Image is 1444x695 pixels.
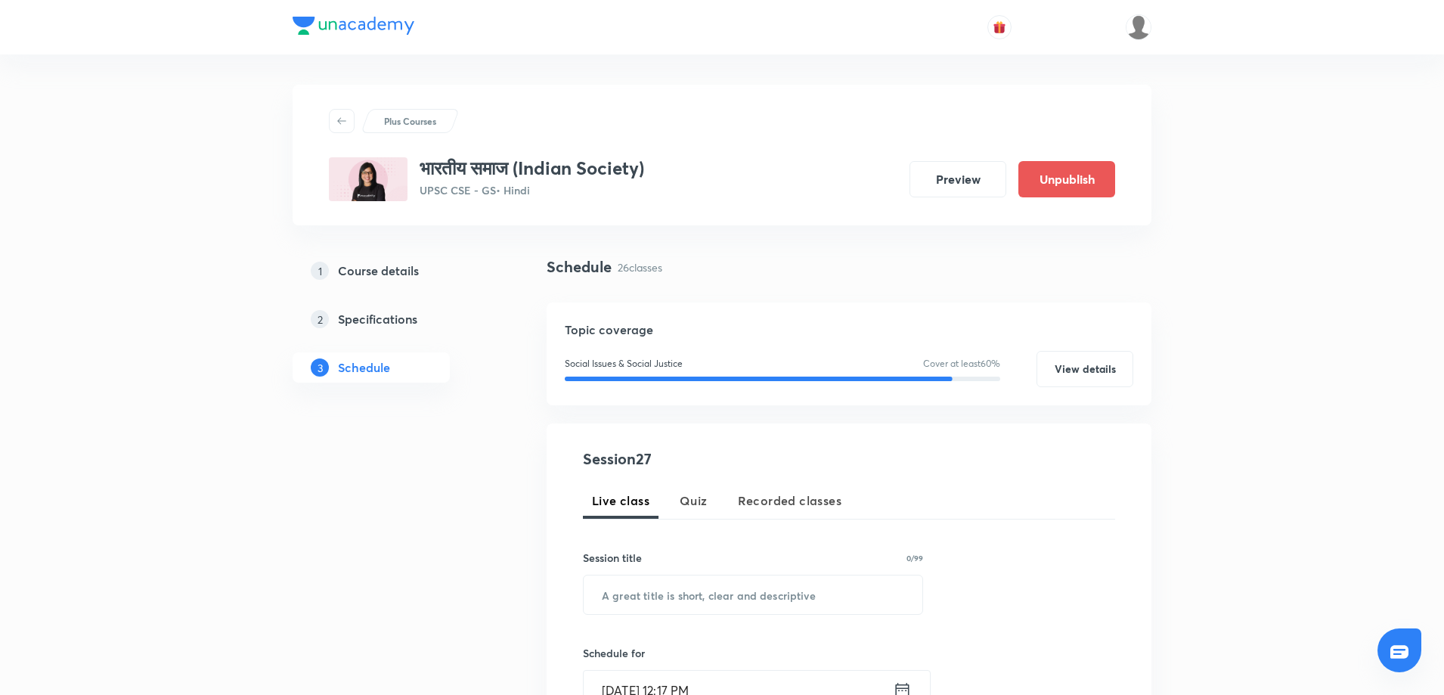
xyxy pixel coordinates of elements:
p: 1 [311,262,329,280]
h3: भारतीय समाज (Indian Society) [420,157,644,179]
h5: Topic coverage [565,321,1133,339]
button: View details [1037,351,1133,387]
h5: Schedule [338,358,390,377]
span: Quiz [680,492,708,510]
p: UPSC CSE - GS • Hindi [420,182,644,198]
button: avatar [987,15,1012,39]
h4: Schedule [547,256,612,278]
span: Live class [592,492,649,510]
a: Company Logo [293,17,414,39]
p: Cover at least 60 % [923,357,1000,371]
h6: Session title [583,550,642,566]
h6: Schedule for [583,645,923,661]
button: Preview [909,161,1006,197]
p: 26 classes [618,259,662,275]
img: Piali K [1126,14,1151,40]
p: 3 [311,358,329,377]
h5: Course details [338,262,419,280]
h5: Specifications [338,310,417,328]
a: 1Course details [293,256,498,286]
img: 45B3E617-A40B-4E42-B621-F82BF59CFECB_plus.png [329,157,407,201]
p: Social Issues & Social Justice [565,357,683,371]
p: Plus Courses [384,114,436,128]
a: 2Specifications [293,304,498,334]
img: avatar [993,20,1006,34]
h4: Session 27 [583,448,859,470]
span: Recorded classes [738,492,841,510]
button: Unpublish [1018,161,1115,197]
img: Company Logo [293,17,414,35]
p: 0/99 [906,554,923,562]
input: A great title is short, clear and descriptive [584,576,922,614]
p: 2 [311,310,329,328]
